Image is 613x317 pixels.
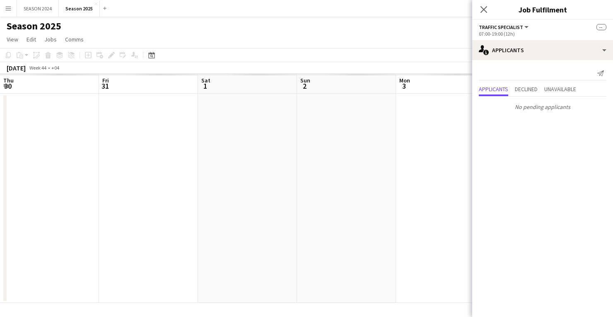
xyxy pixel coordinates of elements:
[7,36,18,43] span: View
[479,24,523,30] span: Traffic Specialist
[472,4,613,15] h3: Job Fulfilment
[62,34,87,45] a: Comms
[27,65,48,71] span: Week 44
[515,86,538,92] span: Declined
[479,24,530,30] button: Traffic Specialist
[399,77,410,84] span: Mon
[102,77,109,84] span: Fri
[200,81,210,91] span: 1
[65,36,84,43] span: Comms
[299,81,310,91] span: 2
[7,64,26,72] div: [DATE]
[41,34,60,45] a: Jobs
[51,65,59,71] div: +04
[398,81,410,91] span: 3
[101,81,109,91] span: 31
[44,36,57,43] span: Jobs
[479,86,508,92] span: Applicants
[3,77,14,84] span: Thu
[3,34,22,45] a: View
[17,0,59,17] button: SEASON 2024
[201,77,210,84] span: Sat
[479,31,606,37] div: 07:00-19:00 (12h)
[27,36,36,43] span: Edit
[23,34,39,45] a: Edit
[300,77,310,84] span: Sun
[7,20,61,32] h1: Season 2025
[596,24,606,30] span: --
[472,40,613,60] div: Applicants
[544,86,576,92] span: Unavailable
[2,81,14,91] span: 30
[472,100,613,114] p: No pending applicants
[59,0,100,17] button: Season 2025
